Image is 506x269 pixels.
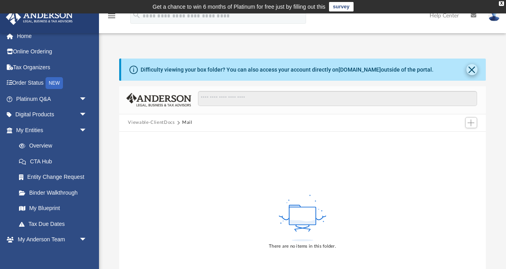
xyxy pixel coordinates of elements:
a: Online Ordering [6,44,99,60]
div: There are no items in this folder. [269,243,336,250]
a: Tax Organizers [6,59,99,75]
a: menu [107,15,116,21]
span: arrow_drop_down [79,122,95,138]
input: Search files and folders [198,91,477,106]
a: CTA Hub [11,153,99,169]
a: Binder Walkthrough [11,185,99,201]
img: User Pic [488,10,500,21]
button: Viewable-ClientDocs [128,119,175,126]
a: My Blueprint [11,201,95,216]
div: Get a chance to win 6 months of Platinum for free just by filling out this [152,2,325,11]
a: survey [329,2,354,11]
button: Close [466,64,477,75]
img: Anderson Advisors Platinum Portal [4,9,75,25]
a: My Anderson Teamarrow_drop_down [6,232,95,248]
a: Platinum Q&Aarrow_drop_down [6,91,99,107]
a: Home [6,28,99,44]
a: My Entitiesarrow_drop_down [6,122,99,138]
button: Add [465,117,477,128]
a: Digital Productsarrow_drop_down [6,107,99,123]
button: Mail [182,119,192,126]
a: Tax Due Dates [11,216,99,232]
a: [DOMAIN_NAME] [339,66,381,73]
a: Overview [11,138,99,154]
span: arrow_drop_down [79,107,95,123]
span: arrow_drop_down [79,91,95,107]
a: Entity Change Request [11,169,99,185]
div: close [499,1,504,6]
div: NEW [46,77,63,89]
i: search [132,11,141,19]
i: menu [107,11,116,21]
span: arrow_drop_down [79,232,95,248]
a: Order StatusNEW [6,75,99,91]
div: Difficulty viewing your box folder? You can also access your account directly on outside of the p... [141,66,434,74]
